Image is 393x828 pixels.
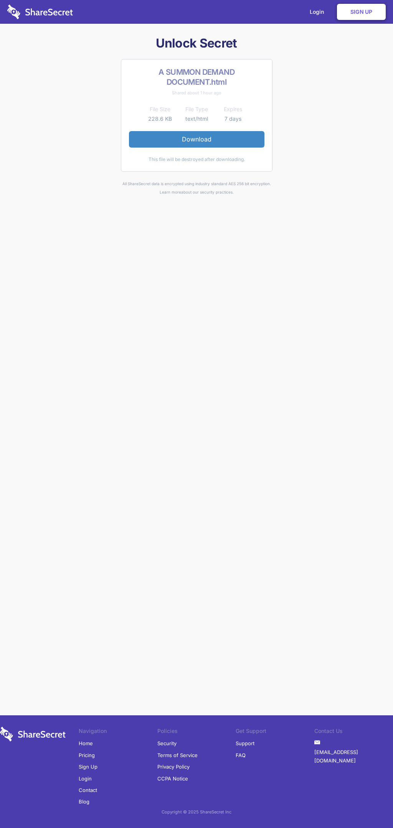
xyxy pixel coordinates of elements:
[7,5,73,19] img: logo-wordmark-white-trans-d4663122ce5f474addd5e946df7df03e33cb6a1c49d2221995e7729f52c070b2.svg
[79,784,97,796] a: Contact
[314,746,393,767] a: [EMAIL_ADDRESS][DOMAIN_NAME]
[79,738,93,749] a: Home
[236,727,314,738] li: Get Support
[236,749,246,761] a: FAQ
[157,773,188,784] a: CCPA Notice
[129,155,264,164] div: This file will be destroyed after downloading.
[157,749,198,761] a: Terms of Service
[129,67,264,87] h2: A SUMMON DEMAND DOCUMENT.html
[157,727,236,738] li: Policies
[178,105,215,114] th: File Type
[314,727,393,738] li: Contact Us
[79,749,95,761] a: Pricing
[178,114,215,123] td: text/html
[142,105,178,114] th: File Size
[129,131,264,147] a: Download
[79,773,92,784] a: Login
[157,738,177,749] a: Security
[79,796,89,807] a: Blog
[215,114,251,123] td: 7 days
[160,190,181,194] a: Learn more
[215,105,251,114] th: Expires
[129,89,264,97] div: Shared about 1 hour ago
[157,761,190,772] a: Privacy Policy
[79,727,157,738] li: Navigation
[79,761,97,772] a: Sign Up
[236,738,254,749] a: Support
[142,114,178,123] td: 228.6 KB
[337,4,386,20] a: Sign Up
